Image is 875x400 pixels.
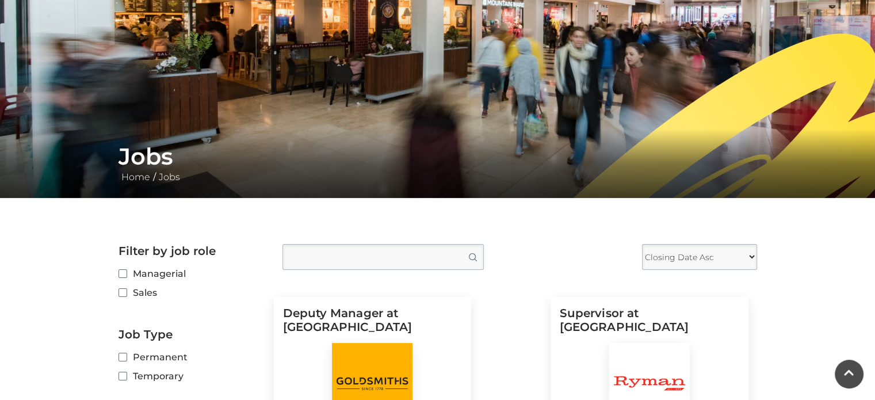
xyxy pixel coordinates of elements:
[283,306,463,343] h5: Deputy Manager at [GEOGRAPHIC_DATA]
[119,285,265,300] label: Sales
[560,306,739,343] h5: Supervisor at [GEOGRAPHIC_DATA]
[119,327,265,341] h2: Job Type
[119,350,265,364] label: Permanent
[119,143,757,170] h1: Jobs
[119,244,265,258] h2: Filter by job role
[110,143,766,184] div: /
[119,172,153,182] a: Home
[156,172,183,182] a: Jobs
[119,266,265,281] label: Managerial
[119,369,265,383] label: Temporary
